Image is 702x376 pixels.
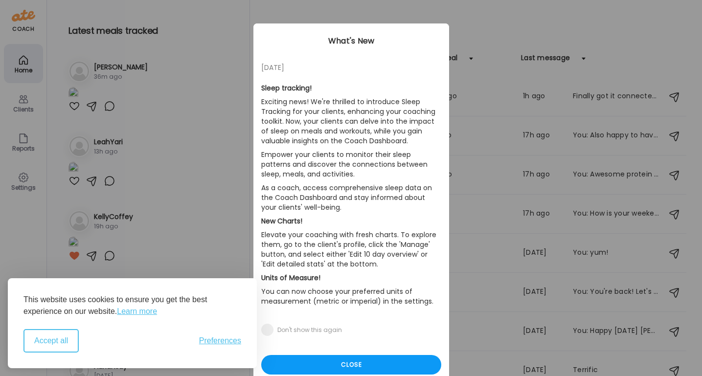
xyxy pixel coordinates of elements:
button: Accept all cookies [23,329,79,353]
p: Exciting news! We're thrilled to introduce Sleep Tracking for your clients, enhancing your coachi... [261,95,441,148]
b: Units of Measure! [261,273,320,283]
p: This website uses cookies to ensure you get the best experience on our website. [23,294,241,317]
p: Elevate your coaching with fresh charts. To explore them, go to the client's profile, click the '... [261,228,441,271]
b: Sleep tracking! [261,83,312,93]
p: Empower your clients to monitor their sleep patterns and discover the connections between sleep, ... [261,148,441,181]
div: Close [261,355,441,375]
a: Learn more [117,306,157,317]
span: Preferences [199,336,241,345]
div: Don't show this again [277,326,342,334]
b: New Charts! [261,216,302,226]
button: Toggle preferences [199,336,241,345]
p: You can now choose your preferred units of measurement (metric or imperial) in the settings. [261,285,441,308]
div: [DATE] [261,62,441,73]
p: As a coach, access comprehensive sleep data on the Coach Dashboard and stay informed about your c... [261,181,441,214]
div: What's New [253,35,449,47]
